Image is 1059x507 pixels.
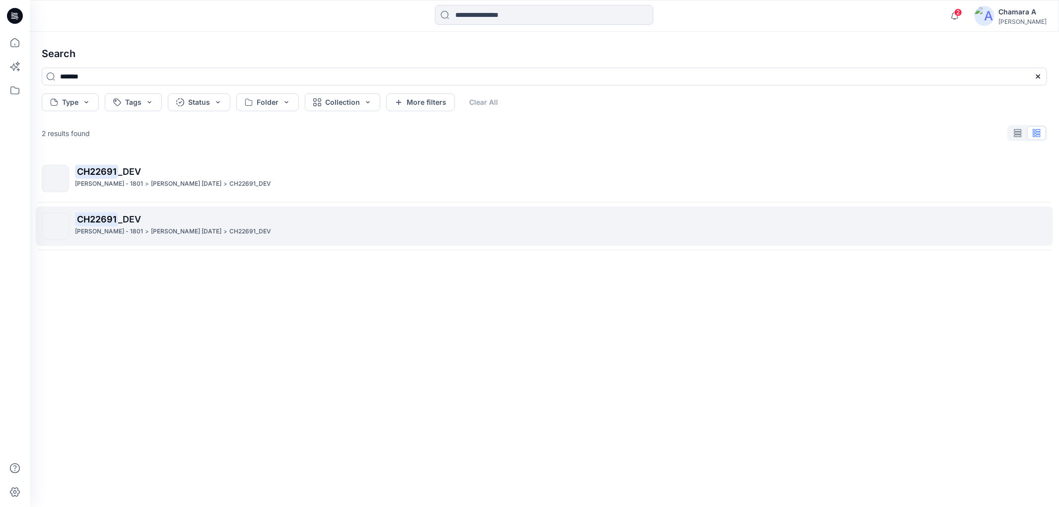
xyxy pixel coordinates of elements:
button: Collection [305,93,380,111]
a: CH22691_DEV[PERSON_NAME] - 1801>[PERSON_NAME] [DATE]>CH22691_DEV [36,207,1053,246]
p: Carole Hochman May 25 [151,226,221,237]
div: Chamara A [998,6,1047,18]
p: CH22691_DEV [229,226,271,237]
p: Carole Hochman - 1801 [75,179,143,189]
p: > [145,179,149,189]
p: Carole Hochman May 25 [151,179,221,189]
mark: CH22691 [75,164,118,178]
h4: Search [34,40,1055,68]
p: > [223,179,227,189]
a: CH22691_DEV[PERSON_NAME] - 1801>[PERSON_NAME] [DATE]>CH22691_DEV [36,159,1053,198]
p: CH22691_DEV [229,179,271,189]
p: > [145,226,149,237]
p: > [223,226,227,237]
button: Folder [236,93,299,111]
span: _DEV [118,166,141,177]
p: Carole Hochman - 1801 [75,226,143,237]
span: _DEV [118,214,141,224]
div: [PERSON_NAME] [998,18,1047,25]
p: 2 results found [42,128,90,139]
span: 2 [954,8,962,16]
button: More filters [386,93,455,111]
button: Status [168,93,230,111]
mark: CH22691 [75,212,118,226]
button: Type [42,93,99,111]
button: Tags [105,93,162,111]
img: avatar [975,6,994,26]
